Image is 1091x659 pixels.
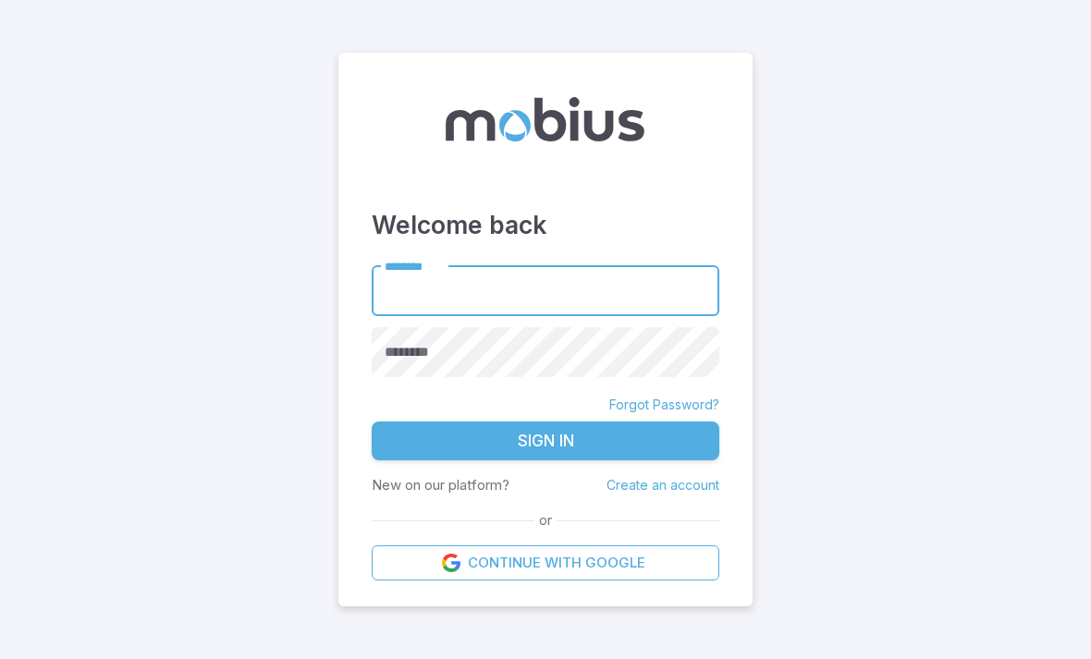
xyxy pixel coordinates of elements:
a: Forgot Password? [609,396,719,414]
button: Sign In [372,421,719,460]
span: or [534,510,557,531]
a: Create an account [607,477,719,493]
a: Continue with Google [372,545,719,580]
p: New on our platform? [372,475,509,495]
h3: Welcome back [372,206,719,243]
